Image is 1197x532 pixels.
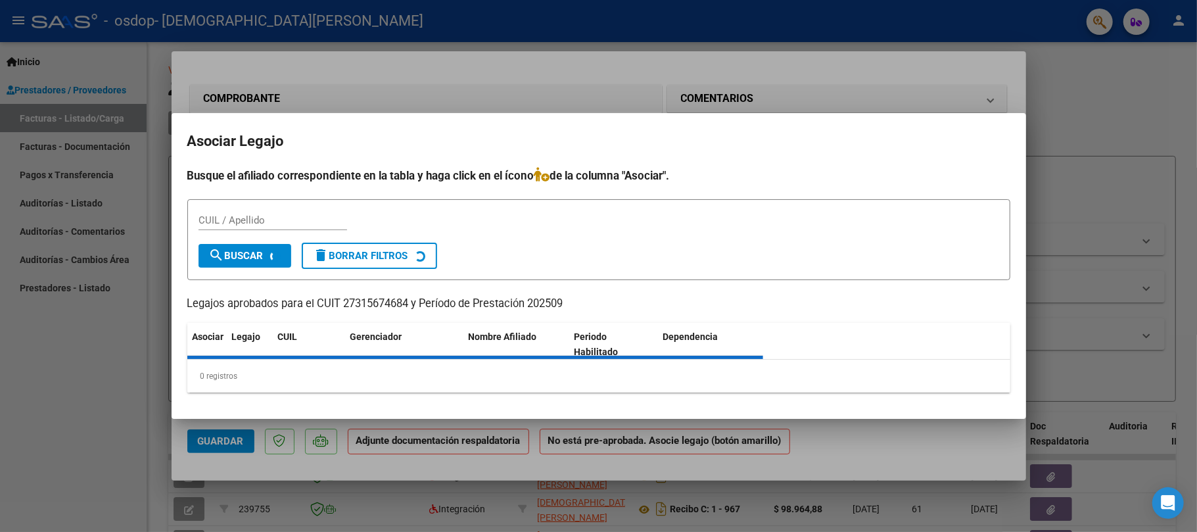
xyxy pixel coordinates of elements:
[209,247,225,263] mat-icon: search
[187,360,1010,393] div: 0 registros
[663,331,718,342] span: Dependencia
[463,323,569,366] datatable-header-cell: Nombre Afiliado
[569,323,657,366] datatable-header-cell: Periodo Habilitado
[345,323,463,366] datatable-header-cell: Gerenciador
[469,331,537,342] span: Nombre Afiliado
[187,323,227,366] datatable-header-cell: Asociar
[209,250,264,262] span: Buscar
[350,331,402,342] span: Gerenciador
[232,331,261,342] span: Legajo
[187,167,1010,184] h4: Busque el afiliado correspondiente en la tabla y haga click en el ícono de la columna "Asociar".
[574,331,618,357] span: Periodo Habilitado
[314,247,329,263] mat-icon: delete
[1152,487,1184,519] div: Open Intercom Messenger
[314,250,408,262] span: Borrar Filtros
[193,331,224,342] span: Asociar
[302,243,437,269] button: Borrar Filtros
[199,244,291,268] button: Buscar
[657,323,763,366] datatable-header-cell: Dependencia
[278,331,298,342] span: CUIL
[187,129,1010,154] h2: Asociar Legajo
[187,296,1010,312] p: Legajos aprobados para el CUIT 27315674684 y Período de Prestación 202509
[227,323,273,366] datatable-header-cell: Legajo
[273,323,345,366] datatable-header-cell: CUIL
